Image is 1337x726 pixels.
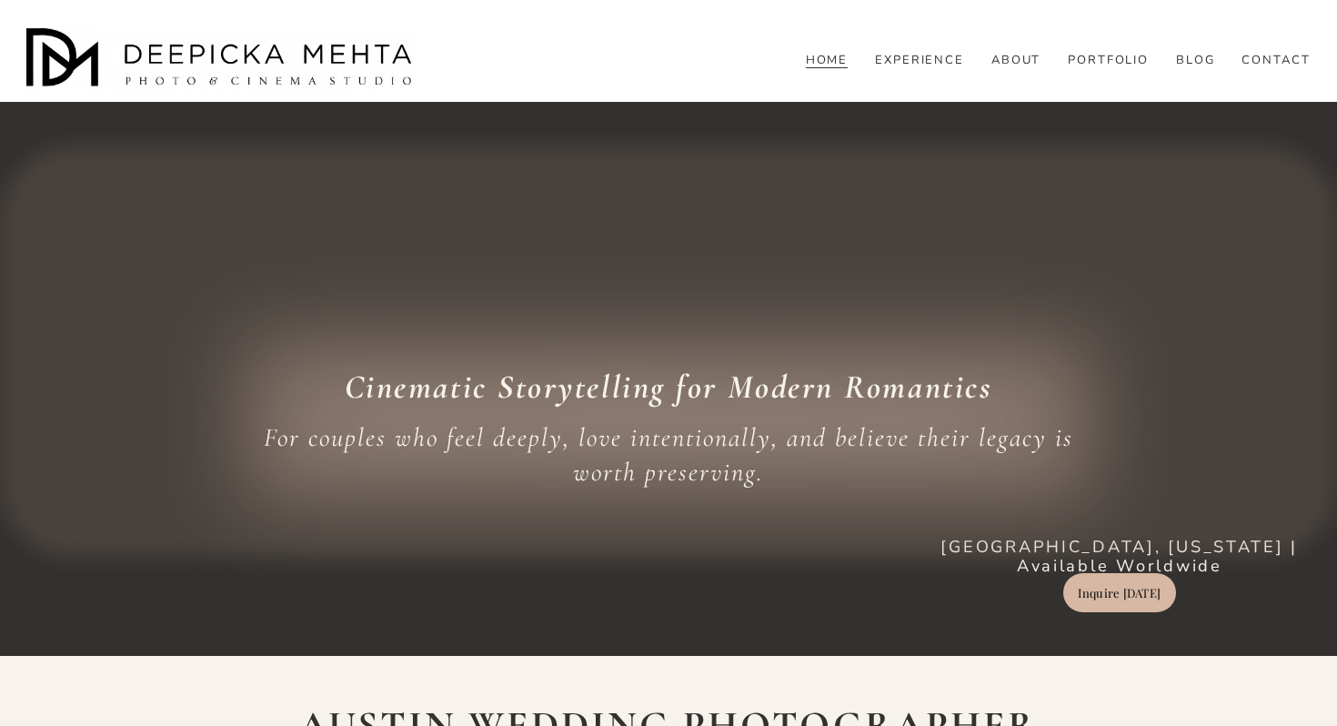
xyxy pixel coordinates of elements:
[806,53,849,69] a: HOME
[1176,53,1215,69] a: folder dropdown
[26,28,417,92] img: Austin Wedding Photographer - Deepicka Mehta Photography &amp; Cinematography
[1241,53,1311,69] a: CONTACT
[345,367,993,407] em: Cinematic Storytelling for Modern Romantics
[1068,53,1150,69] a: PORTFOLIO
[1176,54,1215,68] span: BLOG
[991,53,1041,69] a: ABOUT
[934,538,1305,578] p: [GEOGRAPHIC_DATA], [US_STATE] | Available Worldwide
[875,53,965,69] a: EXPERIENCE
[264,422,1081,488] em: For couples who feel deeply, love intentionally, and believe their legacy is worth preserving.
[1063,573,1176,612] a: Inquire [DATE]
